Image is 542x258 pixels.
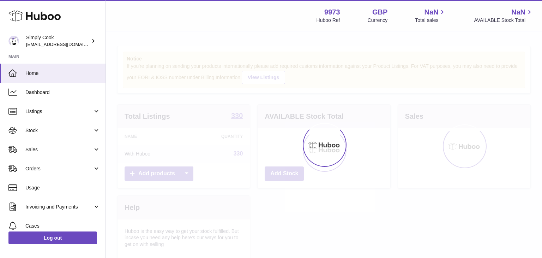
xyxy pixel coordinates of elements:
span: NaN [511,7,525,17]
span: Listings [25,108,93,115]
strong: 9973 [324,7,340,17]
span: Sales [25,146,93,153]
span: [EMAIL_ADDRESS][DOMAIN_NAME] [26,41,104,47]
span: Cases [25,223,100,229]
strong: GBP [372,7,387,17]
a: Log out [8,231,97,244]
span: NaN [424,7,438,17]
div: Currency [368,17,388,24]
span: Total sales [415,17,446,24]
span: Home [25,70,100,77]
span: Stock [25,127,93,134]
span: Invoicing and Payments [25,204,93,210]
div: Huboo Ref [317,17,340,24]
a: NaN AVAILABLE Stock Total [474,7,534,24]
img: internalAdmin-9973@internal.huboo.com [8,36,19,46]
span: Usage [25,184,100,191]
a: NaN Total sales [415,7,446,24]
div: Simply Cook [26,34,90,48]
span: Dashboard [25,89,100,96]
span: AVAILABLE Stock Total [474,17,534,24]
span: Orders [25,165,93,172]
